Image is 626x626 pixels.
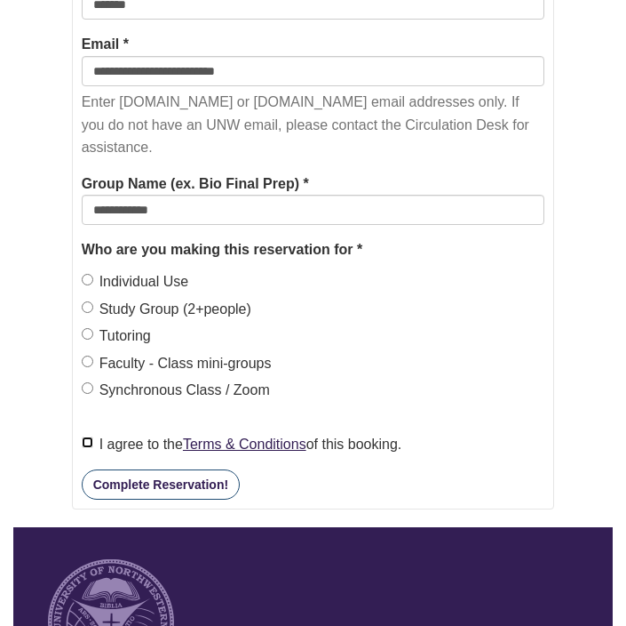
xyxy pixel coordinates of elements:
input: I agree to theTerms & Conditionsof this booking. [82,437,93,448]
p: Enter [DOMAIN_NAME] or [DOMAIN_NAME] email addresses only. If you do not have an UNW email, pleas... [82,91,545,159]
input: Tutoring [82,328,93,340]
input: Faculty - Class mini-groups [82,356,93,367]
a: Terms & Conditions [183,437,306,452]
label: Email * [82,33,129,56]
label: I agree to the of this booking. [82,433,402,456]
label: Tutoring [82,325,151,348]
input: Individual Use [82,274,93,285]
legend: Who are you making this reservation for * [82,238,545,261]
label: Faculty - Class mini-groups [82,352,272,375]
label: Individual Use [82,270,189,293]
input: Study Group (2+people) [82,301,93,313]
input: Synchronous Class / Zoom [82,382,93,394]
label: Synchronous Class / Zoom [82,379,270,402]
label: Group Name (ex. Bio Final Prep) * [82,173,309,196]
button: Complete Reservation! [82,469,240,500]
label: Study Group (2+people) [82,298,251,321]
